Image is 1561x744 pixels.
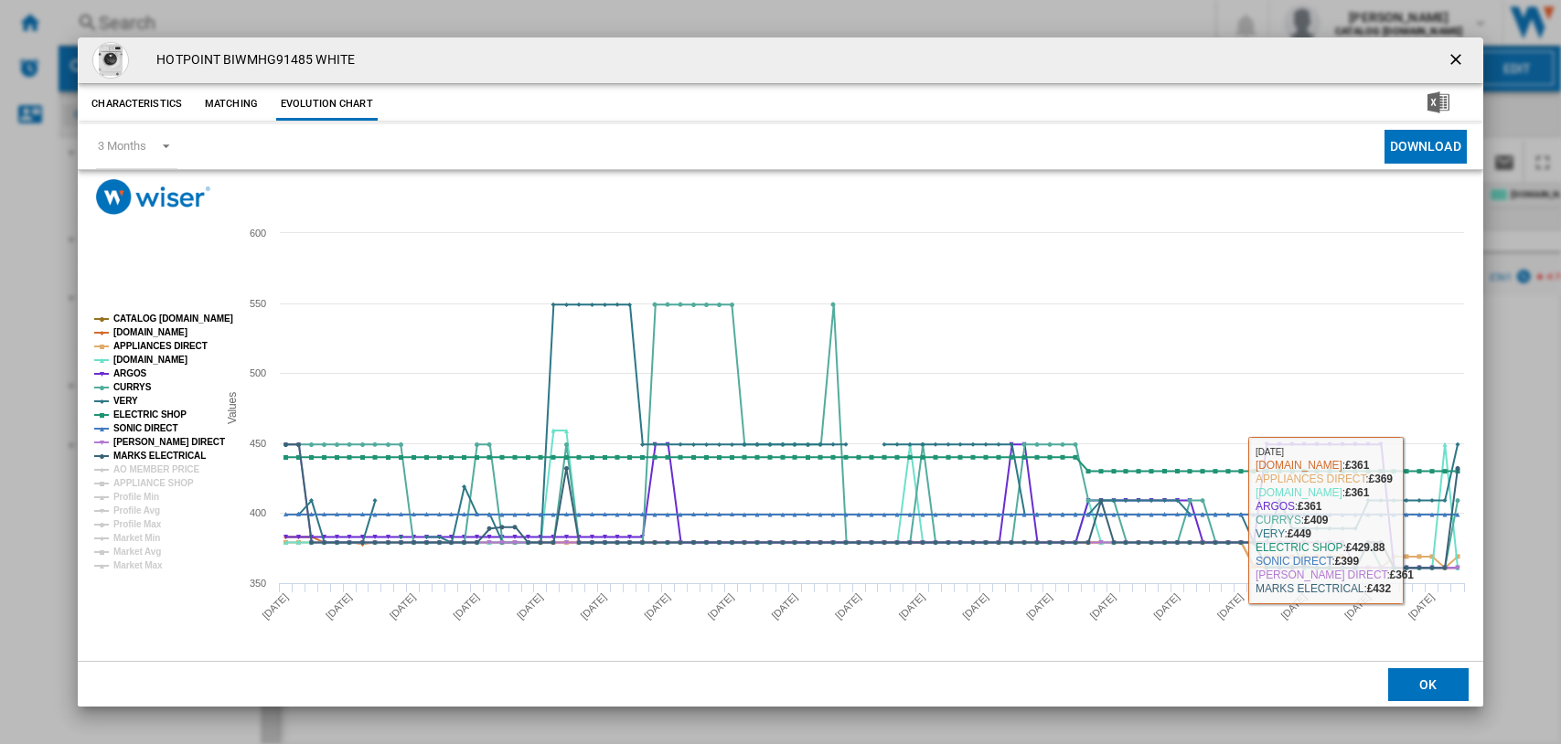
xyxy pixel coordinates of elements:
tspan: [DATE] [706,591,736,622]
button: Download [1385,130,1467,164]
button: Download in Excel [1398,88,1479,121]
tspan: 550 [250,298,266,309]
tspan: Values [227,392,240,424]
tspan: 450 [250,438,266,449]
tspan: [DATE] [1342,591,1373,622]
tspan: CURRYS [113,382,152,392]
tspan: [DATE] [261,591,291,622]
tspan: Market Min [113,533,160,543]
tspan: AO MEMBER PRICE [113,464,199,474]
tspan: Profile Min [113,492,159,502]
button: OK [1388,668,1469,701]
tspan: [DOMAIN_NAME] [113,355,187,365]
tspan: [DATE] [1279,591,1310,622]
tspan: Market Avg [113,547,161,557]
tspan: [DATE] [579,591,609,622]
tspan: APPLIANCE SHOP [113,478,194,488]
tspan: ARGOS [113,368,147,378]
tspan: [DATE] [1151,591,1181,622]
div: 3 Months [98,139,145,153]
tspan: [DATE] [1088,591,1118,622]
tspan: [DATE] [642,591,672,622]
tspan: [DATE] [770,591,800,622]
tspan: Profile Max [113,519,162,529]
tspan: MARKS ELECTRICAL [113,451,206,461]
tspan: 500 [250,367,266,378]
ng-md-icon: getI18NText('BUTTONS.CLOSE_DIALOG') [1447,50,1469,72]
tspan: SONIC DIRECT [113,423,177,433]
tspan: [DATE] [388,591,418,622]
img: excel-24x24.png [1427,91,1449,113]
tspan: Market Max [113,560,163,570]
tspan: [DATE] [1406,591,1437,622]
img: logo_wiser_300x94.png [96,179,210,215]
tspan: [PERSON_NAME] DIRECT [113,437,225,447]
tspan: [DATE] [1024,591,1054,622]
button: Evolution chart [276,88,378,121]
tspan: APPLIANCES DIRECT [113,341,208,351]
button: getI18NText('BUTTONS.CLOSE_DIALOG') [1439,42,1476,79]
button: Matching [191,88,272,121]
button: Characteristics [87,88,187,121]
tspan: VERY [113,396,138,406]
tspan: [DATE] [324,591,354,622]
tspan: ELECTRIC SHOP [113,409,187,420]
tspan: [DATE] [897,591,927,622]
tspan: CATALOG [DOMAIN_NAME] [113,314,233,324]
tspan: [DATE] [515,591,545,622]
tspan: 400 [250,507,266,518]
tspan: [DATE] [833,591,863,622]
tspan: [DOMAIN_NAME] [113,327,187,337]
tspan: 600 [250,228,266,239]
md-dialog: Product popup [78,37,1482,707]
tspan: [DATE] [452,591,482,622]
tspan: [DATE] [961,591,991,622]
tspan: 350 [250,578,266,589]
tspan: Profile Avg [113,505,160,515]
h4: HOTPOINT BIWMHG91485 WHITE [147,51,355,69]
tspan: [DATE] [1215,591,1246,622]
img: biwmhg91485.jpg [92,42,129,79]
